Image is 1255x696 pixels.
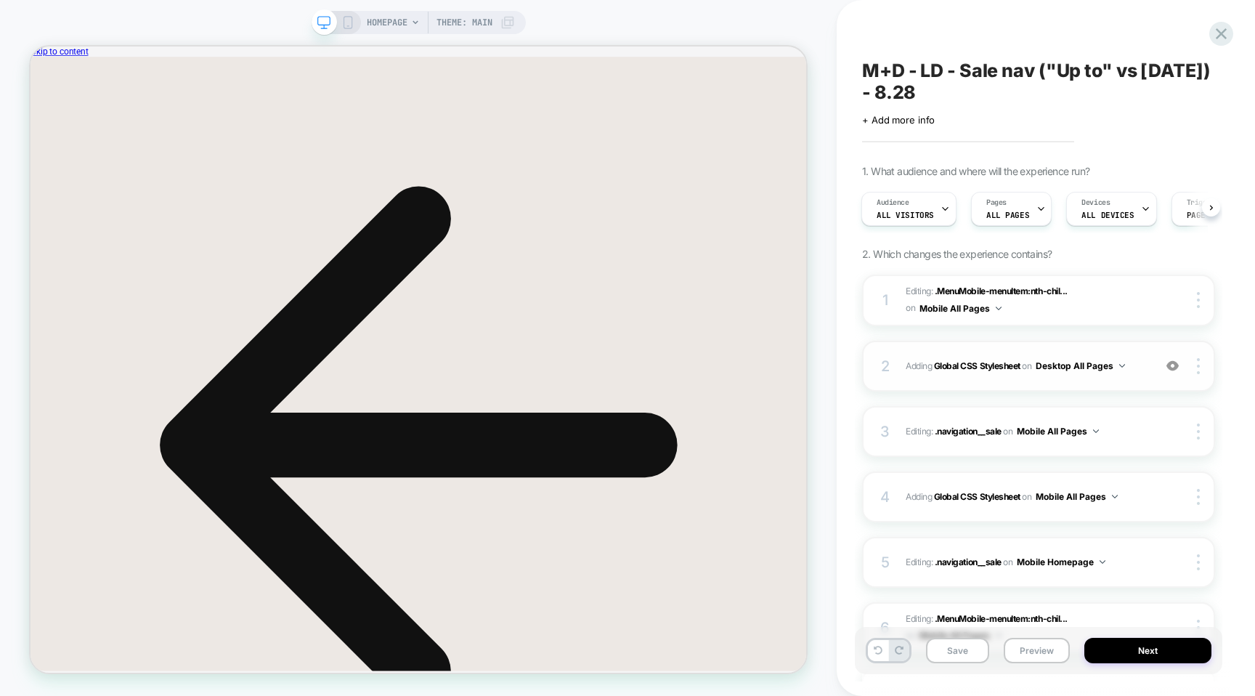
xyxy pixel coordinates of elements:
button: Preview [1004,638,1070,663]
span: Adding [906,487,1146,506]
span: on [906,300,915,316]
img: crossed eye [1166,360,1179,372]
b: Global CSS Stylesheet [934,491,1020,502]
span: ALL DEVICES [1081,210,1134,220]
img: close [1197,554,1200,570]
button: Save [926,638,989,663]
span: on [1003,424,1012,440]
span: Page Load [1187,210,1230,220]
span: .MenuMobile-menuItem:nth-chil... [935,613,1068,624]
span: HOMEPAGE [367,11,407,34]
span: on [1022,358,1031,374]
img: close [1197,489,1200,505]
span: Editing : [906,422,1146,440]
span: Editing : [906,611,1146,645]
span: Devices [1081,198,1110,208]
span: Editing : [906,553,1146,571]
span: .MenuMobile-menuItem:nth-chil... [935,286,1068,296]
button: Next [1084,638,1211,663]
button: Mobile All Pages [919,299,1002,317]
span: 1. What audience and where will the experience run? [862,165,1089,177]
div: 5 [878,549,893,575]
button: Mobile All Pages [1036,487,1118,506]
img: down arrow [1100,560,1105,564]
span: M+D - LD - Sale nav ("Up to" vs [DATE]) - 8.28 [862,60,1215,103]
img: close [1197,620,1200,636]
span: Theme: MAIN [436,11,492,34]
img: close [1197,292,1200,308]
img: close [1197,424,1200,440]
b: Global CSS Stylesheet [934,360,1020,371]
img: down arrow [996,307,1002,310]
button: Desktop All Pages [1036,357,1125,375]
span: All Visitors [877,210,934,220]
div: 1 [878,287,893,313]
span: Trigger [1187,198,1215,208]
span: Pages [986,198,1007,208]
span: 2. Which changes the experience contains? [862,248,1052,260]
div: 6 [878,615,893,641]
div: 4 [878,484,893,510]
button: Mobile All Pages [1017,422,1099,440]
span: + Add more info [862,114,935,126]
span: ALL PAGES [986,210,1029,220]
span: on [1003,554,1012,570]
div: 3 [878,418,893,445]
span: Adding [906,357,1146,375]
span: .navigation__sale [935,557,1002,567]
span: Editing : [906,283,1146,317]
span: .navigation__sale [935,426,1002,437]
img: down arrow [1093,429,1099,433]
div: 2 [878,353,893,379]
button: Mobile Homepage [1017,553,1105,571]
span: Audience [877,198,909,208]
span: on [1022,489,1031,505]
img: close [1197,358,1200,374]
img: down arrow [1112,495,1118,498]
img: down arrow [1119,364,1125,368]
